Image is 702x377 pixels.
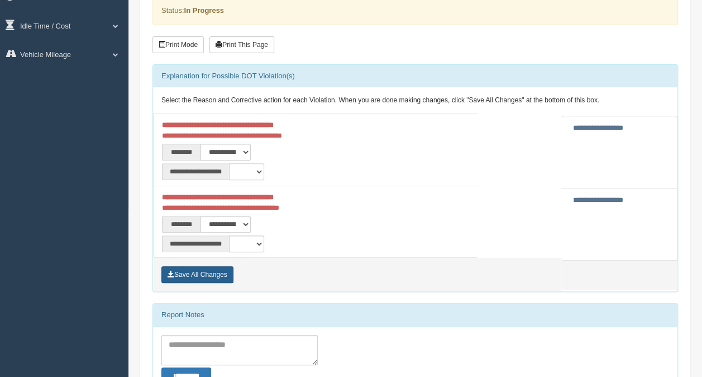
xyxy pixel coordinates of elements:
[161,266,233,283] button: Save
[152,36,204,53] button: Print Mode
[153,87,677,114] div: Select the Reason and Corrective action for each Violation. When you are done making changes, cli...
[184,6,224,15] strong: In Progress
[209,36,274,53] button: Print This Page
[153,304,677,326] div: Report Notes
[153,65,677,87] div: Explanation for Possible DOT Violation(s)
